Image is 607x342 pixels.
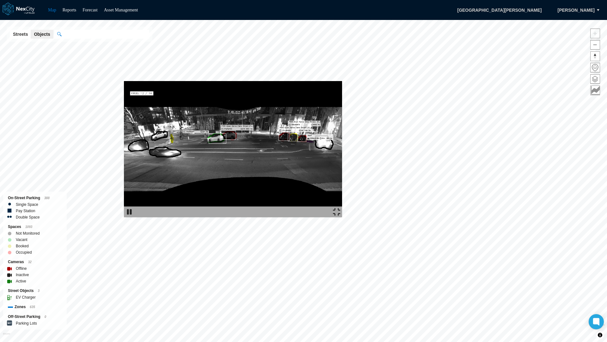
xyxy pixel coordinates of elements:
span: Zoom in [591,29,600,38]
span: Streets [13,31,28,37]
div: Zones [8,304,62,310]
label: Double Space [16,214,40,220]
label: Occupied [16,249,32,256]
span: 635 [30,305,35,309]
span: 388 [44,196,50,200]
button: Layers management [590,74,600,84]
button: Streets [10,30,31,39]
span: 32 [28,260,32,264]
label: Parking Lots [16,320,37,326]
button: Reset bearing to north [590,51,600,61]
label: Single Space [16,201,38,208]
a: Forecast [83,8,97,12]
div: Cameras [8,259,62,265]
label: Offline [16,265,27,272]
div: Spaces [8,224,62,230]
label: Pay Station [16,208,35,214]
button: [PERSON_NAME] [551,5,601,16]
label: Inactive [16,272,29,278]
a: Map [48,8,56,12]
div: Off-Street Parking [8,313,62,320]
div: On-Street Parking [8,195,62,201]
button: Zoom in [590,28,600,38]
a: Asset Management [104,8,138,12]
label: Active [16,278,26,284]
span: Objects [34,31,50,37]
label: Vacant [16,237,27,243]
button: Home [590,63,600,73]
button: Toggle attribution [596,331,604,339]
a: Reports [63,8,77,12]
div: Street Objects [8,288,62,294]
label: EV Charger [16,294,36,301]
button: Objects [31,30,53,39]
img: video [124,81,342,217]
label: Not Monitored [16,230,40,237]
img: expand [333,208,340,216]
span: 0 [45,315,46,319]
label: Booked [16,243,29,249]
button: Key metrics [590,85,600,95]
span: Toggle attribution [598,332,602,339]
button: Zoom out [590,40,600,50]
span: Zoom out [591,40,600,49]
span: [PERSON_NAME] [558,7,595,13]
span: 1093 [25,225,32,229]
span: Reset bearing to north [591,52,600,61]
img: play [126,208,133,216]
span: 3 [38,289,40,293]
span: [GEOGRAPHIC_DATA][PERSON_NAME] [451,5,548,16]
a: Mapbox homepage [3,333,10,340]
